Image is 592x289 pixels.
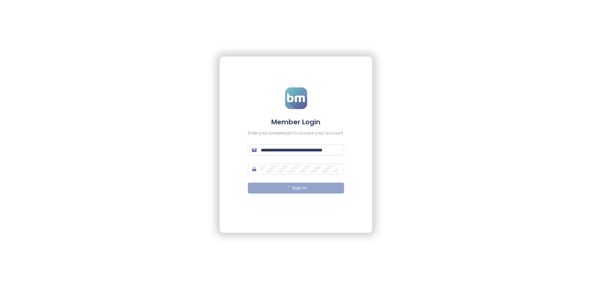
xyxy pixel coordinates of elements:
button: Sign In [248,183,344,193]
span: Sign In [292,185,307,191]
span: mail [252,148,257,152]
img: logo [285,87,307,109]
div: Enter your credentials to access your account. [248,130,344,137]
h4: Member Login [248,117,344,127]
span: lock [252,167,257,171]
span: loading [285,186,290,190]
